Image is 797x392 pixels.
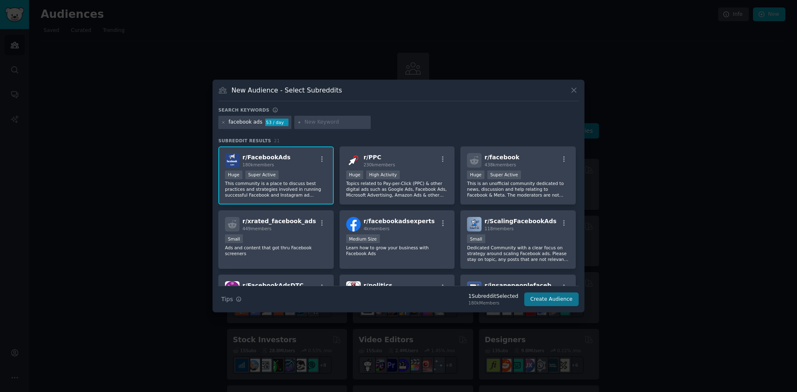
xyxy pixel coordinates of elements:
img: ScalingFacebookAds [467,217,482,231]
div: Super Active [245,170,279,179]
p: Dedicated Community with a clear focus on strategy around scaling Facebook ads. Please stay on to... [467,245,569,262]
button: Create Audience [524,292,579,307]
span: r/ facebook [484,154,519,161]
span: Tips [221,295,233,304]
div: High Activity [366,170,400,179]
p: Ads and content that got thru Facebook screeners [225,245,327,256]
div: Small [225,234,243,243]
p: Topics related to Pay-per-Click (PPC) & other digital ads such as Google Ads, Facebook Ads, Micro... [346,180,448,198]
span: r/ politics [364,282,392,289]
span: 449 members [242,226,271,231]
span: 118 members [484,226,513,231]
span: r/ FacebookAdsDTC [242,282,303,289]
span: 21 [274,138,280,143]
img: PPC [346,153,361,168]
span: Subreddit Results [218,138,271,144]
h3: New Audience - Select Subreddits [232,86,342,95]
div: 180k Members [468,300,518,306]
p: Learn how to grow your business with Facebook Ads [346,245,448,256]
button: Tips [218,292,244,307]
span: r/ ScalingFacebookAds [484,218,556,224]
div: 53 / day [265,119,288,126]
input: New Keyword [305,119,368,126]
div: 1 Subreddit Selected [468,293,518,300]
img: facebookadsexperts [346,217,361,231]
div: Huge [225,170,242,179]
span: r/ insanepeoplefacebook [484,282,563,289]
div: Huge [346,170,364,179]
span: r/ FacebookAds [242,154,291,161]
span: 180k members [242,162,274,167]
span: 438k members [484,162,516,167]
img: politics [346,281,361,296]
div: Small [467,234,485,243]
img: insanepeoplefacebook [467,281,482,296]
span: r/ PPC [364,154,381,161]
div: Huge [467,170,484,179]
h3: Search keywords [218,107,269,113]
p: This is an unofficial community dedicated to news, discussion and help relating to Facebook & Met... [467,180,569,198]
span: 230k members [364,162,395,167]
img: FacebookAds [225,153,240,168]
div: Super Active [487,170,521,179]
span: r/ facebookadsexperts [364,218,435,224]
p: This community is a place to discuss best practices and strategies involved in running successful... [225,180,327,198]
span: 4k members [364,226,390,231]
span: r/ xrated_facebook_ads [242,218,316,224]
div: facebook ads [229,119,263,126]
img: FacebookAdsDTC [225,281,240,296]
div: Medium Size [346,234,380,243]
